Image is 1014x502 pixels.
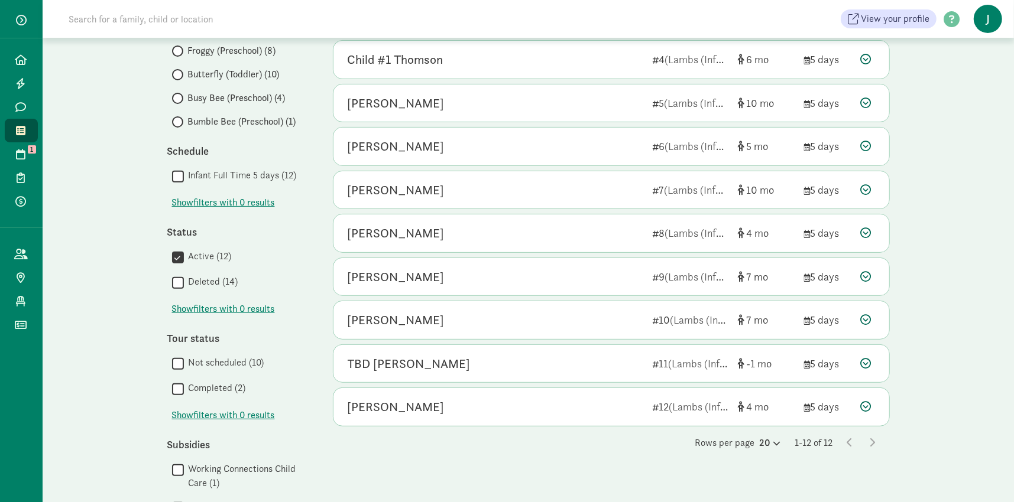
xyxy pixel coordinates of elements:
span: (Lambs (Infant)) [665,183,736,197]
span: -1 [747,357,772,370]
iframe: Chat Widget [955,445,1014,502]
span: 10 [747,183,775,197]
span: 4 [747,226,769,240]
div: 5 days [804,356,851,371]
div: TBD Sklar [348,354,471,373]
label: Not scheduled (10) [184,356,264,370]
div: Rows per page 1-12 of 12 [333,436,890,450]
div: Siylas Zierman [348,397,445,416]
div: Child #1 Thomson [348,50,443,69]
a: View your profile [841,9,937,28]
div: 5 days [804,312,851,328]
div: 5 days [804,269,851,285]
div: 20 [760,436,781,450]
label: Working Connections Child Care (1) [184,462,309,490]
div: 5 days [804,399,851,415]
button: Showfilters with 0 results [172,302,275,316]
div: 10 [653,312,728,328]
div: 5 days [804,225,851,241]
div: 6 [653,138,728,154]
button: Showfilters with 0 results [172,408,275,422]
div: Subsidies [167,436,309,452]
div: 4 [653,51,728,67]
div: 9 [653,269,728,285]
span: 6 [747,53,769,66]
div: [object Object] [738,95,795,111]
div: Jackson O [348,268,445,286]
span: 5 [747,139,769,153]
span: Froggy (Preschool) (8) [188,44,276,58]
label: Completed (2) [184,381,246,395]
div: Sophie Vasquez [348,137,445,156]
div: Myles Thomas [348,224,445,243]
div: 12 [653,399,728,415]
div: [object Object] [738,312,795,328]
label: Deleted (14) [184,275,238,289]
span: Show filters with 0 results [172,302,275,316]
span: Bumble Bee (Preschool) (1) [188,115,296,129]
span: 7 [747,313,769,327]
div: 11 [653,356,728,371]
a: 1 [5,142,38,166]
span: (Lambs (Infant)) [665,270,737,283]
div: Lilah Hipolito [348,181,445,200]
div: [object Object] [738,399,795,415]
span: (Lambs (Infant)) [665,139,737,153]
div: [object Object] [738,225,795,241]
span: 4 [747,400,769,413]
div: [object Object] [738,182,795,198]
span: J [974,5,1002,33]
div: Sadie Stumph [348,311,445,330]
span: (Lambs (Infant)) [670,313,742,327]
div: Tour status [167,330,309,346]
span: (Lambs (Infant)) [669,357,740,370]
span: Butterfly (Toddler) (10) [188,67,280,82]
div: 5 days [804,182,851,198]
div: [object Object] [738,269,795,285]
span: (Lambs (Infant)) [665,226,737,240]
span: View your profile [861,12,929,26]
button: Showfilters with 0 results [172,195,275,210]
span: Busy Bee (Preschool) (4) [188,91,286,105]
span: 1 [28,145,36,154]
div: 5 [653,95,728,111]
span: 7 [747,270,769,283]
div: [object Object] [738,51,795,67]
span: Show filters with 0 results [172,408,275,422]
label: Active (12) [184,249,232,263]
div: Leo Hipolito [348,94,445,113]
span: 10 [747,96,775,110]
div: 5 days [804,51,851,67]
span: (Lambs (Infant)) [669,400,741,413]
div: 8 [653,225,728,241]
div: 7 [653,182,728,198]
div: 5 days [804,138,851,154]
span: (Lambs (Infant)) [665,53,737,66]
span: Show filters with 0 results [172,195,275,210]
div: [object Object] [738,138,795,154]
div: 5 days [804,95,851,111]
div: Status [167,224,309,240]
div: Schedule [167,143,309,159]
div: [object Object] [738,356,795,371]
label: Infant Full Time 5 days (12) [184,168,297,182]
span: (Lambs (Infant)) [665,96,736,110]
input: Search for a family, child or location [61,7,393,31]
